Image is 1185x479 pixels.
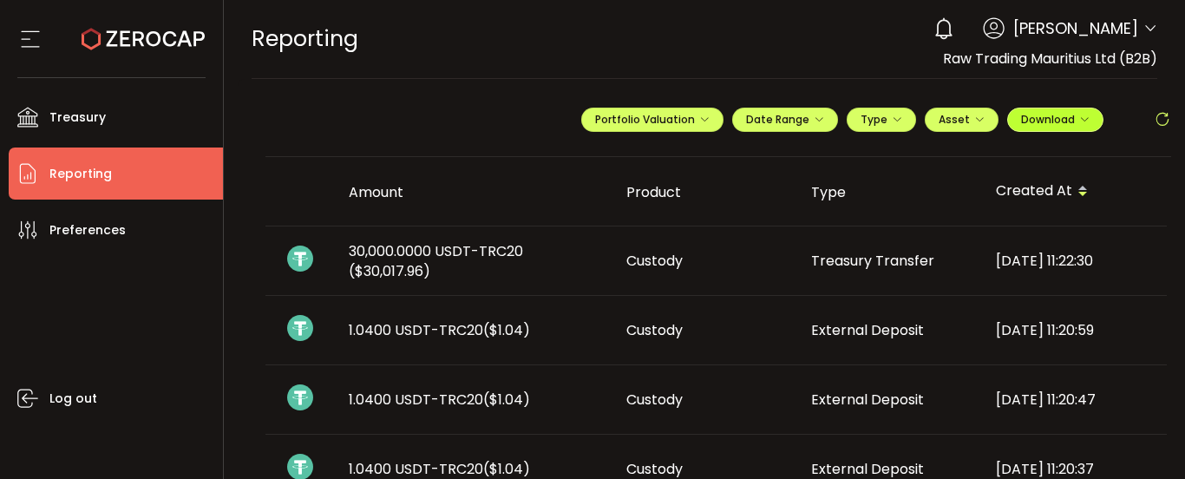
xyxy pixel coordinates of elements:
[746,112,824,127] span: Date Range
[49,218,126,243] span: Preferences
[626,320,683,340] span: Custody
[349,241,599,281] span: 30,000.0000 USDT-TRC20
[943,49,1157,69] span: Raw Trading Mauritius Ltd (B2B)
[1021,112,1090,127] span: Download
[612,182,797,202] div: Product
[349,390,530,410] span: 1.0400 USDT-TRC20
[982,320,1167,340] div: [DATE] 11:20:59
[626,390,683,410] span: Custody
[982,459,1167,479] div: [DATE] 11:20:37
[861,112,902,127] span: Type
[811,320,924,340] span: External Deposit
[939,112,970,127] span: Asset
[349,261,430,281] span: ($30,017.96)
[626,459,683,479] span: Custody
[483,320,530,340] span: ($1.04)
[287,384,313,410] img: usdt_portfolio.svg
[287,315,313,341] img: usdt_portfolio.svg
[811,459,924,479] span: External Deposit
[982,251,1167,271] div: [DATE] 11:22:30
[811,251,934,271] span: Treasury Transfer
[49,161,112,187] span: Reporting
[483,459,530,479] span: ($1.04)
[847,108,916,132] button: Type
[982,390,1167,410] div: [DATE] 11:20:47
[335,182,612,202] div: Amount
[49,386,97,411] span: Log out
[287,246,313,272] img: usdt_portfolio.svg
[983,292,1185,479] iframe: Chat Widget
[925,108,998,132] button: Asset
[732,108,838,132] button: Date Range
[626,251,683,271] span: Custody
[1007,108,1103,132] button: Download
[581,108,723,132] button: Portfolio Valuation
[811,390,924,410] span: External Deposit
[982,177,1167,207] div: Created At
[349,459,530,479] span: 1.0400 USDT-TRC20
[49,105,106,130] span: Treasury
[1013,16,1138,40] span: [PERSON_NAME]
[483,390,530,410] span: ($1.04)
[595,112,710,127] span: Portfolio Valuation
[797,182,982,202] div: Type
[252,23,358,54] span: Reporting
[349,320,530,340] span: 1.0400 USDT-TRC20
